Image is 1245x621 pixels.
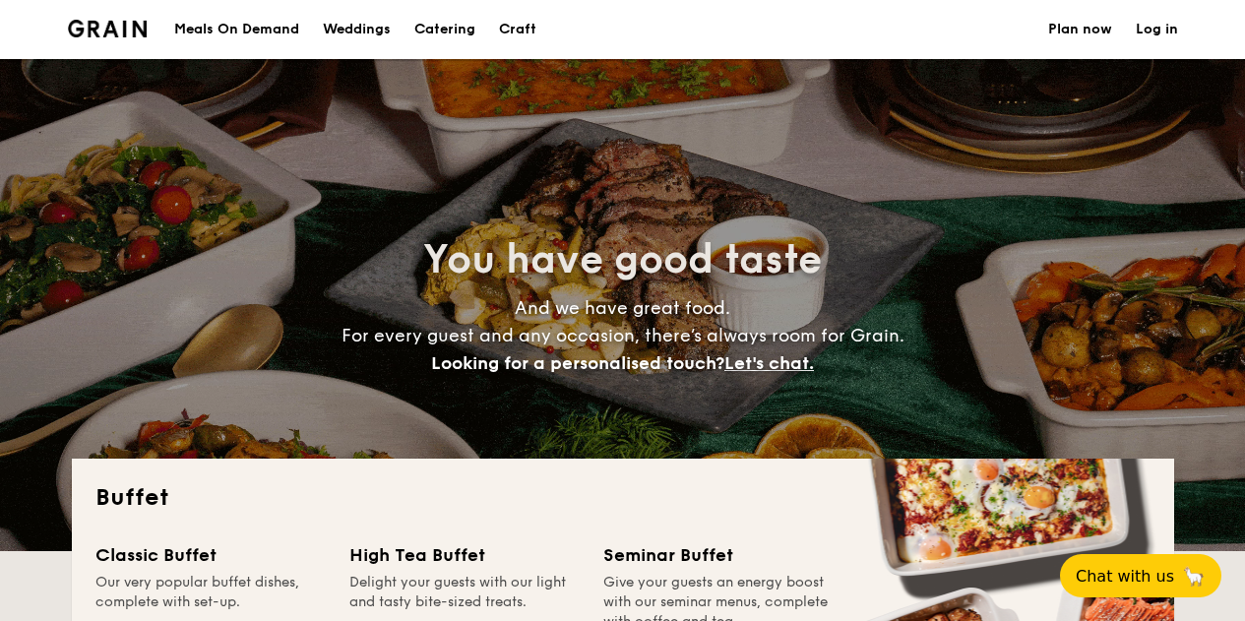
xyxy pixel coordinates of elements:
div: Classic Buffet [95,541,326,569]
div: Seminar Buffet [603,541,834,569]
img: Grain [68,20,148,37]
h2: Buffet [95,482,1151,514]
div: High Tea Buffet [349,541,580,569]
span: You have good taste [423,236,822,283]
button: Chat with us🦙 [1060,554,1221,597]
span: Chat with us [1076,567,1174,586]
span: Let's chat. [724,352,814,374]
span: And we have great food. For every guest and any occasion, there’s always room for Grain. [342,297,904,374]
span: 🦙 [1182,565,1206,588]
a: Logotype [68,20,148,37]
span: Looking for a personalised touch? [431,352,724,374]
